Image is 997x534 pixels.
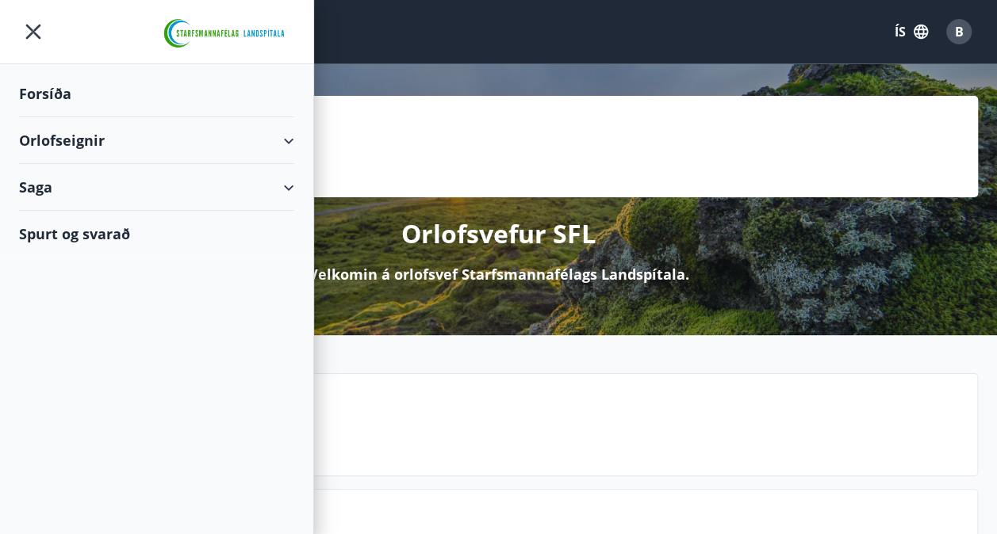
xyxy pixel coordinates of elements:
div: Forsíða [19,71,294,117]
button: menu [19,17,48,46]
div: Spurt og svarað [19,211,294,257]
button: ÍS [886,17,937,46]
div: Saga [19,164,294,211]
p: Næstu helgi [136,414,964,441]
div: Orlofseignir [19,117,294,164]
p: Velkomin á orlofsvef Starfsmannafélags Landspítala. [309,264,689,284]
p: Orlofsvefur SFL [401,216,596,251]
img: union_logo [157,17,294,49]
button: B [940,13,978,51]
span: B [955,23,964,40]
